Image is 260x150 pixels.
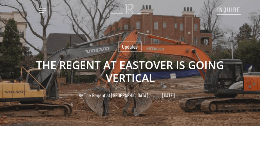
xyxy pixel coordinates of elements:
a: The Regent at [GEOGRAPHIC_DATA] [84,92,148,98]
a: Updates [118,41,142,52]
a: INQUIRE [217,2,241,16]
span: [DATE] [155,93,181,98]
a: Navigation Menu [39,7,46,14]
span: By [79,93,83,98]
h1: THE REGENT AT EASTOVER IS GOING VERTICAL [16,52,244,91]
span: INQUIRE [217,5,241,14]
